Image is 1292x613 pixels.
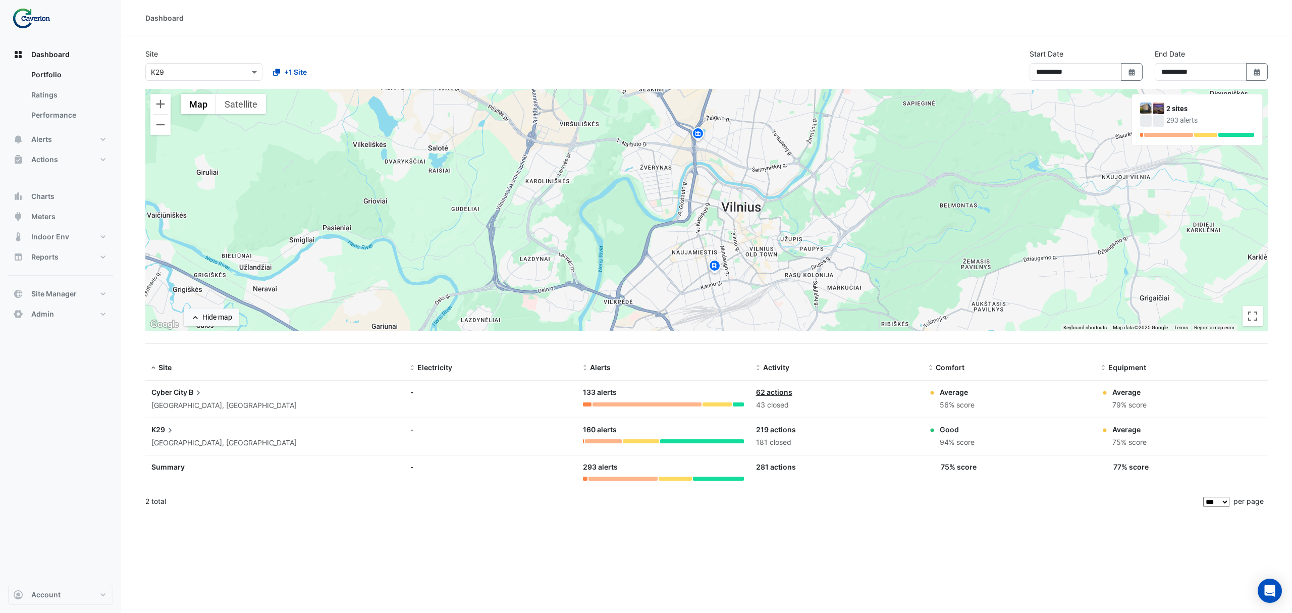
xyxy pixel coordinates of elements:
label: Start Date [1030,48,1063,59]
span: K29 [151,424,175,435]
a: 62 actions [756,388,792,396]
a: 219 actions [756,425,796,434]
app-icon: Alerts [13,134,23,144]
img: Google [148,318,181,331]
label: End Date [1155,48,1185,59]
div: [GEOGRAPHIC_DATA], [GEOGRAPHIC_DATA] [151,400,398,412]
label: Site [145,48,158,59]
span: Indoor Env [31,232,69,242]
button: Reports [8,247,113,267]
img: Cyber City B [1140,103,1152,114]
span: Account [31,590,61,600]
button: Zoom in [150,94,171,114]
div: 43 closed [756,399,917,411]
a: Ratings [23,85,113,105]
a: Performance [23,105,113,125]
span: per page [1233,497,1264,505]
div: Dashboard [145,13,184,23]
div: 75% score [1112,437,1147,448]
a: Open this area in Google Maps (opens a new window) [148,318,181,331]
button: Dashboard [8,44,113,65]
button: +1 Site [266,63,313,81]
button: Zoom out [150,115,171,135]
app-icon: Admin [13,309,23,319]
div: - [410,387,571,397]
div: 160 alerts [583,424,743,436]
span: Actions [31,155,58,165]
div: - [410,424,571,435]
div: Dashboard [8,65,113,129]
app-icon: Reports [13,252,23,262]
span: B [189,387,203,398]
button: Site Manager [8,284,113,304]
div: 77% score [1113,462,1149,472]
app-icon: Indoor Env [13,232,23,242]
div: 2 total [145,489,1201,514]
span: Equipment [1108,363,1146,372]
app-icon: Meters [13,212,23,222]
img: K29 [1153,103,1164,114]
button: Show satellite imagery [216,94,266,114]
img: site-pin.svg [707,259,723,276]
span: Admin [31,309,54,319]
div: 293 alerts [583,462,743,473]
div: Average [1112,387,1147,397]
app-icon: Site Manager [13,289,23,299]
img: Company Logo [12,8,58,28]
span: Electricity [417,363,452,372]
span: Map data ©2025 Google [1113,325,1168,330]
span: Activity [763,363,789,372]
button: Account [8,585,113,605]
div: [GEOGRAPHIC_DATA], [GEOGRAPHIC_DATA] [151,437,398,449]
button: Show street map [181,94,216,114]
div: Average [1112,424,1147,435]
div: 56% score [940,399,975,411]
span: Site [158,363,172,372]
div: Hide map [202,312,232,323]
span: +1 Site [284,67,307,77]
div: 79% score [1112,399,1147,411]
span: Reports [31,252,59,262]
button: Keyboard shortcuts [1063,324,1107,331]
div: 181 closed [756,437,917,448]
div: Good [940,424,975,435]
button: Actions [8,149,113,170]
span: Charts [31,191,55,201]
fa-icon: Select Date [1253,68,1262,76]
div: 281 actions [756,462,917,472]
span: Site Manager [31,289,77,299]
div: Open Intercom Messenger [1258,579,1282,603]
div: 133 alerts [583,387,743,398]
span: Alerts [590,363,611,372]
fa-icon: Select Date [1127,68,1137,76]
span: Summary [151,463,185,471]
div: - [410,462,571,472]
app-icon: Charts [13,191,23,201]
div: Average [940,387,975,397]
button: Charts [8,186,113,207]
button: Indoor Env [8,227,113,247]
button: Toggle fullscreen view [1243,306,1263,326]
span: Alerts [31,134,52,144]
a: Terms (opens in new tab) [1174,325,1188,330]
div: 2 sites [1166,104,1254,114]
button: Alerts [8,129,113,149]
button: Hide map [184,309,239,326]
span: Comfort [936,363,964,372]
a: Report a map error [1194,325,1234,330]
div: 293 alerts [1166,115,1254,126]
a: Portfolio [23,65,113,85]
span: Cyber City [151,388,187,396]
app-icon: Actions [13,155,23,165]
div: 75% score [941,462,977,472]
app-icon: Dashboard [13,49,23,60]
button: Admin [8,304,113,324]
img: site-pin.svg [690,126,706,144]
button: Meters [8,207,113,227]
span: Dashboard [31,49,70,60]
div: 94% score [940,437,975,448]
span: Meters [31,212,56,222]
